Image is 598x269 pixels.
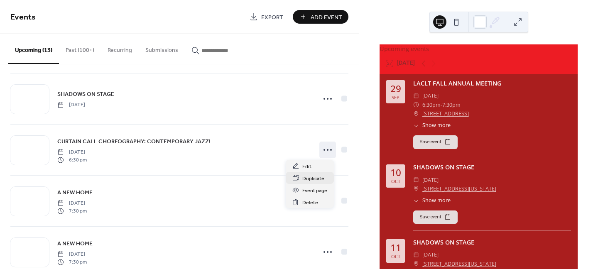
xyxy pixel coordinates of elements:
[57,137,211,146] a: CURTAIN CALL CHOREOGRAPHY: CONTEMPORARY JAZZ!
[10,9,36,25] span: Events
[302,198,318,207] span: Delete
[57,101,85,109] span: [DATE]
[422,197,451,205] span: Show more
[422,109,469,118] a: [STREET_ADDRESS]
[422,91,439,100] span: [DATE]
[57,188,93,197] a: A NEW HOME
[390,84,401,94] div: 29
[57,149,87,156] span: [DATE]
[413,91,419,100] div: ​
[57,258,87,266] span: 7:30 pm
[8,34,59,64] button: Upcoming (13)
[422,100,441,109] span: 6:30pm
[413,259,419,268] div: ​
[413,184,419,193] div: ​
[442,100,461,109] span: 7:30pm
[422,176,439,184] span: [DATE]
[413,176,419,184] div: ​
[413,210,458,224] button: Save event
[422,122,451,130] span: Show more
[413,197,419,205] div: ​
[380,44,578,54] div: Upcoming events
[57,156,87,164] span: 6:30 pm
[413,163,571,172] div: SHADOWS ON STAGE
[413,100,419,109] div: ​
[441,100,442,109] span: -
[139,34,185,63] button: Submissions
[57,251,87,258] span: [DATE]
[413,122,419,130] div: ​
[422,259,496,268] a: [STREET_ADDRESS][US_STATE]
[413,109,419,118] div: ​
[302,162,311,171] span: Edit
[302,174,324,183] span: Duplicate
[390,243,401,253] div: 11
[57,239,93,248] a: A NEW HOME
[261,13,283,22] span: Export
[59,34,101,63] button: Past (100+)
[413,250,419,259] div: ​
[413,135,458,149] button: Save event
[101,34,139,63] button: Recurring
[293,10,348,24] button: Add Event
[422,250,439,259] span: [DATE]
[390,168,401,178] div: 10
[243,10,289,24] a: Export
[391,179,400,183] div: Oct
[302,186,327,195] span: Event page
[57,200,87,207] span: [DATE]
[413,238,571,247] div: SHADOWS ON STAGE
[422,184,496,193] a: [STREET_ADDRESS][US_STATE]
[413,79,571,88] div: LACLT FALL ANNUAL MEETING
[57,207,87,215] span: 7:30 pm
[57,89,114,99] a: SHADOWS ON STAGE
[413,197,451,205] button: ​Show more
[413,122,451,130] button: ​Show more
[311,13,342,22] span: Add Event
[392,95,399,100] div: Sep
[57,90,114,99] span: SHADOWS ON STAGE
[391,254,400,259] div: Oct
